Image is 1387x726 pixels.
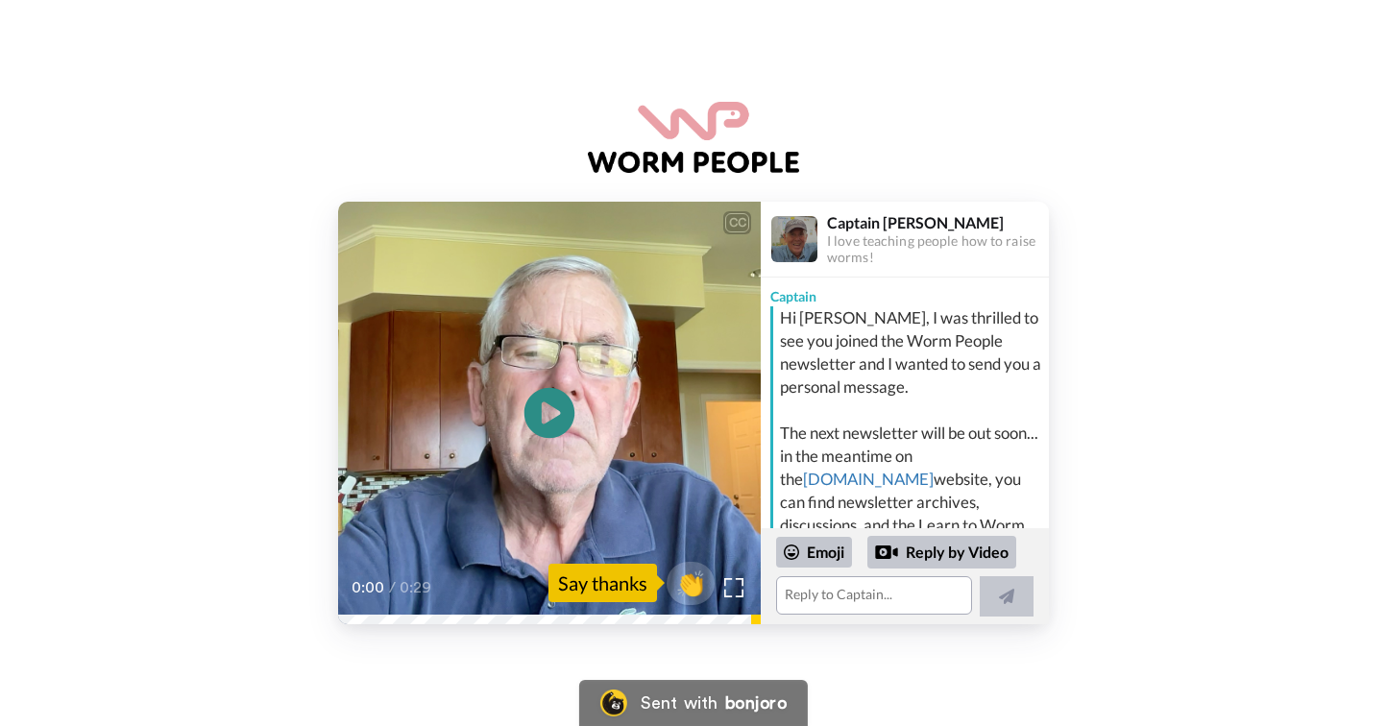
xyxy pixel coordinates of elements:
span: 0:00 [352,576,385,599]
button: 👏 [667,562,715,605]
div: Reply by Video [867,536,1016,569]
div: CC [725,213,749,232]
a: Bonjoro Logo [579,680,808,726]
div: Captain [PERSON_NAME] [827,213,1048,231]
div: Reply by Video [875,541,898,564]
img: Full screen [724,578,743,597]
img: logo [588,102,799,173]
span: / [389,576,396,599]
div: Captain [761,278,1049,306]
a: [DOMAIN_NAME] [803,469,934,489]
div: I love teaching people how to raise worms! [827,233,1048,266]
span: 0:29 [400,576,433,599]
span: 👏 [667,568,715,598]
div: Say thanks [548,564,657,602]
img: Profile Image [771,216,817,262]
div: Emoji [776,537,852,568]
div: Hi [PERSON_NAME], I was thrilled to see you joined the Worm People newsletter and I wanted to sen... [780,306,1044,560]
